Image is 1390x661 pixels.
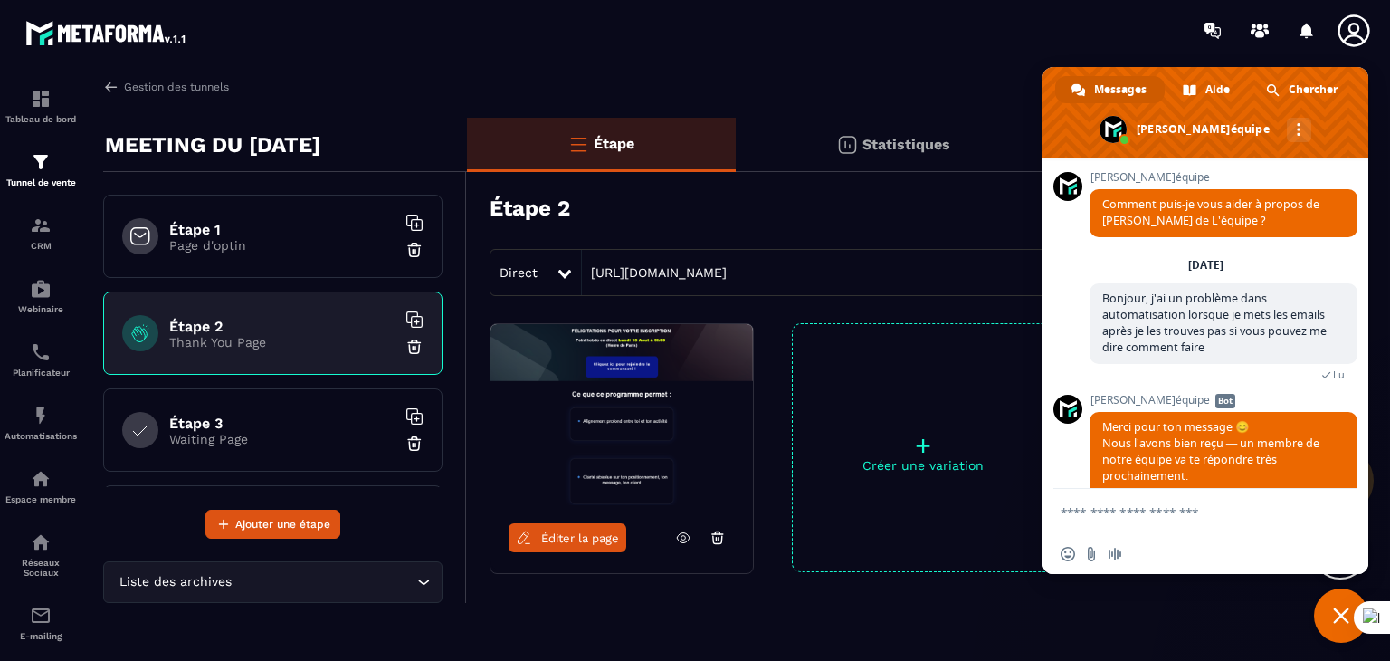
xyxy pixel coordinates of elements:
[235,572,413,592] input: Search for option
[30,532,52,553] img: social-network
[1188,260,1223,271] div: [DATE]
[235,515,330,533] span: Ajouter une étape
[1289,76,1338,103] span: Chercher
[509,523,626,552] a: Éditer la page
[500,265,538,280] span: Direct
[594,135,634,152] p: Étape
[1090,394,1357,407] span: [PERSON_NAME]équipe
[490,196,570,221] h3: Étape 2
[205,510,340,539] button: Ajouter une étape
[5,631,77,641] p: E-mailing
[836,134,858,156] img: stats.20deebd0.svg
[103,79,119,95] img: arrow
[169,335,395,350] p: Thank You Page
[5,304,77,314] p: Webinaire
[793,458,1053,473] p: Créer une variation
[105,127,320,163] p: MEETING DU [DATE]
[1108,547,1122,561] span: Message audio
[103,79,229,95] a: Gestion des tunnels
[1250,76,1356,103] a: Chercher
[1205,76,1230,103] span: Aide
[30,215,52,236] img: formation
[5,494,77,504] p: Espace membre
[490,324,753,505] img: image
[567,133,589,155] img: bars-o.4a397970.svg
[5,114,77,124] p: Tableau de bord
[1102,419,1333,565] span: Merci pour ton message 😊 Nous l’avons bien reçu — un membre de notre équipe va te répondre très p...
[30,88,52,110] img: formation
[5,431,77,441] p: Automatisations
[582,265,727,280] a: [URL][DOMAIN_NAME]
[5,264,77,328] a: automationsautomationsWebinaire
[405,241,424,259] img: trash
[5,558,77,578] p: Réseaux Sociaux
[25,16,188,49] img: logo
[1215,394,1235,408] span: Bot
[5,518,77,591] a: social-networksocial-networkRéseaux Sociaux
[30,151,52,173] img: formation
[405,338,424,356] img: trash
[1061,489,1314,534] textarea: Entrez votre message...
[5,391,77,455] a: automationsautomationsAutomatisations
[5,455,77,518] a: automationsautomationsEspace membre
[30,605,52,627] img: email
[169,415,395,432] h6: Étape 3
[5,177,77,187] p: Tunnel de vente
[30,405,52,426] img: automations
[405,435,424,453] img: trash
[862,136,950,153] p: Statistiques
[1102,291,1327,355] span: Bonjour, j'ai un problème dans automatisation lorsque je mets les emails après je les trouves pas...
[1061,547,1075,561] span: Insérer un emoji
[169,238,395,253] p: Page d'optin
[1166,76,1248,103] a: Aide
[793,433,1053,458] p: +
[115,572,235,592] span: Liste des archives
[30,278,52,300] img: automations
[1055,76,1165,103] a: Messages
[5,328,77,391] a: schedulerschedulerPlanificateur
[1094,76,1147,103] span: Messages
[5,74,77,138] a: formationformationTableau de bord
[169,318,395,335] h6: Étape 2
[5,368,77,378] p: Planificateur
[1102,196,1319,228] span: Comment puis-je vous aider à propos de [PERSON_NAME] de L'équipe ?
[169,221,395,238] h6: Étape 1
[30,341,52,363] img: scheduler
[5,591,77,655] a: emailemailE-mailing
[1333,369,1345,381] span: Lu
[1314,589,1368,643] a: Fermer le chat
[5,201,77,264] a: formationformationCRM
[5,138,77,201] a: formationformationTunnel de vente
[1084,547,1099,561] span: Envoyer un fichier
[169,432,395,446] p: Waiting Page
[30,468,52,490] img: automations
[5,241,77,251] p: CRM
[541,532,619,545] span: Éditer la page
[103,561,443,603] div: Search for option
[1090,171,1357,184] span: [PERSON_NAME]équipe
